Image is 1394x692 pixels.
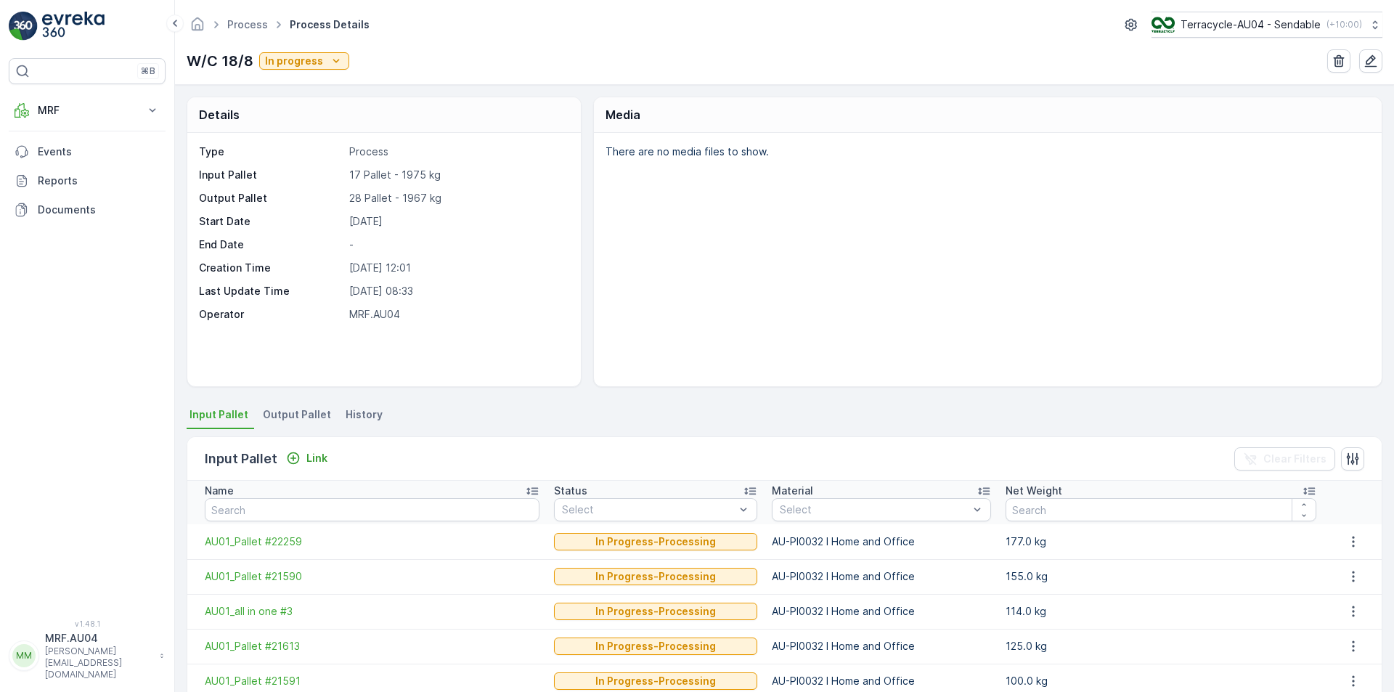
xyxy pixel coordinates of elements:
input: Search [1006,498,1316,521]
p: In Progress-Processing [595,569,716,584]
p: Events [38,144,160,159]
button: In progress [259,52,349,70]
p: End Date [199,237,343,252]
p: W/C 18/8 [187,50,253,72]
p: In Progress-Processing [595,674,716,688]
a: AU01_Pallet #21590 [205,569,539,584]
div: MM [12,644,36,667]
p: ⌘B [141,65,155,77]
button: MMMRF.AU04[PERSON_NAME][EMAIL_ADDRESS][DOMAIN_NAME] [9,631,166,680]
p: There are no media files to show. [606,144,1366,159]
p: Status [554,484,587,498]
p: Documents [38,203,160,217]
p: Process [349,144,566,159]
a: Reports [9,166,166,195]
p: Creation Time [199,261,343,275]
p: Start Date [199,214,343,229]
p: [DATE] 12:01 [349,261,566,275]
button: In Progress-Processing [554,638,757,655]
p: Type [199,144,343,159]
img: terracycle_logo.png [1152,17,1175,33]
p: Last Update Time [199,284,343,298]
p: Material [772,484,813,498]
td: AU-PI0032 I Home and Office [765,524,998,559]
a: Documents [9,195,166,224]
span: Output Pallet [263,407,331,422]
a: AU01_all in one #3 [205,604,539,619]
a: AU01_Pallet #21613 [205,639,539,654]
p: In Progress-Processing [595,534,716,549]
p: Clear Filters [1263,452,1326,466]
button: In Progress-Processing [554,568,757,585]
p: MRF [38,103,136,118]
p: Media [606,106,640,123]
a: Homepage [189,22,205,34]
a: Process [227,18,268,30]
p: Output Pallet [199,191,343,205]
td: 177.0 kg [998,524,1323,559]
button: In Progress-Processing [554,672,757,690]
td: 114.0 kg [998,594,1323,629]
p: Input Pallet [199,168,343,182]
span: Process Details [287,17,372,32]
span: Input Pallet [189,407,248,422]
button: Terracycle-AU04 - Sendable(+10:00) [1152,12,1382,38]
td: 125.0 kg [998,629,1323,664]
input: Search [205,498,539,521]
p: [PERSON_NAME][EMAIL_ADDRESS][DOMAIN_NAME] [45,646,152,680]
p: Net Weight [1006,484,1062,498]
p: In Progress-Processing [595,639,716,654]
p: Name [205,484,234,498]
button: In Progress-Processing [554,603,757,620]
p: 17 Pallet - 1975 kg [349,168,566,182]
p: MRF.AU04 [45,631,152,646]
td: AU-PI0032 I Home and Office [765,594,998,629]
p: - [349,237,566,252]
span: v 1.48.1 [9,619,166,628]
button: In Progress-Processing [554,533,757,550]
button: Link [280,449,333,467]
p: [DATE] [349,214,566,229]
p: Reports [38,174,160,188]
img: logo [9,12,38,41]
p: Input Pallet [205,449,277,469]
img: logo_light-DOdMpM7g.png [42,12,105,41]
td: 155.0 kg [998,559,1323,594]
p: In progress [265,54,323,68]
p: MRF.AU04 [349,307,566,322]
a: AU01_Pallet #21591 [205,674,539,688]
span: History [346,407,383,422]
p: 28 Pallet - 1967 kg [349,191,566,205]
button: Clear Filters [1234,447,1335,471]
p: Select [780,502,969,517]
p: Terracycle-AU04 - Sendable [1181,17,1321,32]
p: Link [306,451,327,465]
p: Operator [199,307,343,322]
p: [DATE] 08:33 [349,284,566,298]
p: Details [199,106,240,123]
p: In Progress-Processing [595,604,716,619]
td: AU-PI0032 I Home and Office [765,559,998,594]
p: Select [562,502,735,517]
a: AU01_Pallet #22259 [205,534,539,549]
td: AU-PI0032 I Home and Office [765,629,998,664]
a: Events [9,137,166,166]
p: ( +10:00 ) [1326,19,1362,30]
button: MRF [9,96,166,125]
